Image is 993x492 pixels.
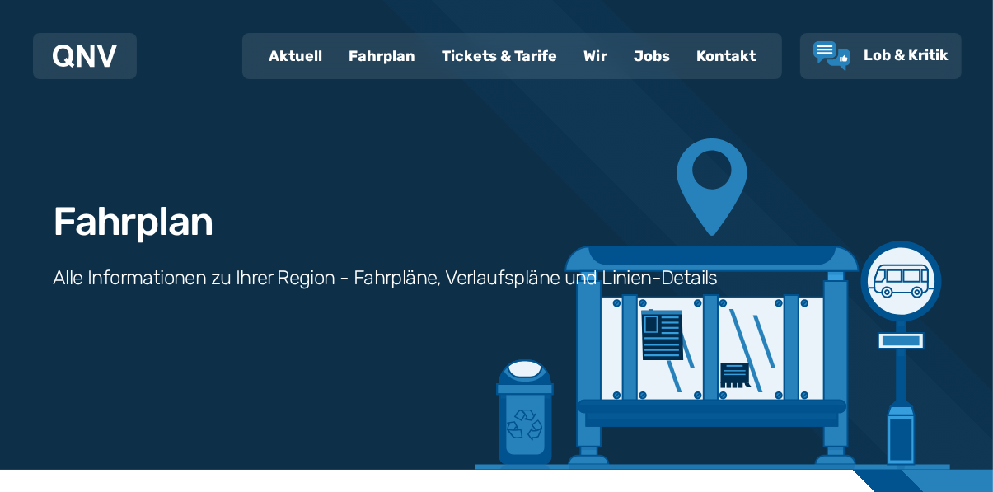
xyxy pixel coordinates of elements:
a: Jobs [621,35,683,77]
a: Lob & Kritik [813,41,949,71]
span: Lob & Kritik [864,46,949,64]
h3: Alle Informationen zu Ihrer Region - Fahrpläne, Verlaufspläne und Linien-Details [53,265,718,291]
a: Kontakt [683,35,769,77]
a: QNV Logo [53,40,117,73]
a: Tickets & Tarife [429,35,570,77]
a: Fahrplan [335,35,429,77]
a: Wir [570,35,621,77]
a: Aktuell [255,35,335,77]
img: QNV Logo [53,45,117,68]
h1: Fahrplan [53,202,213,241]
